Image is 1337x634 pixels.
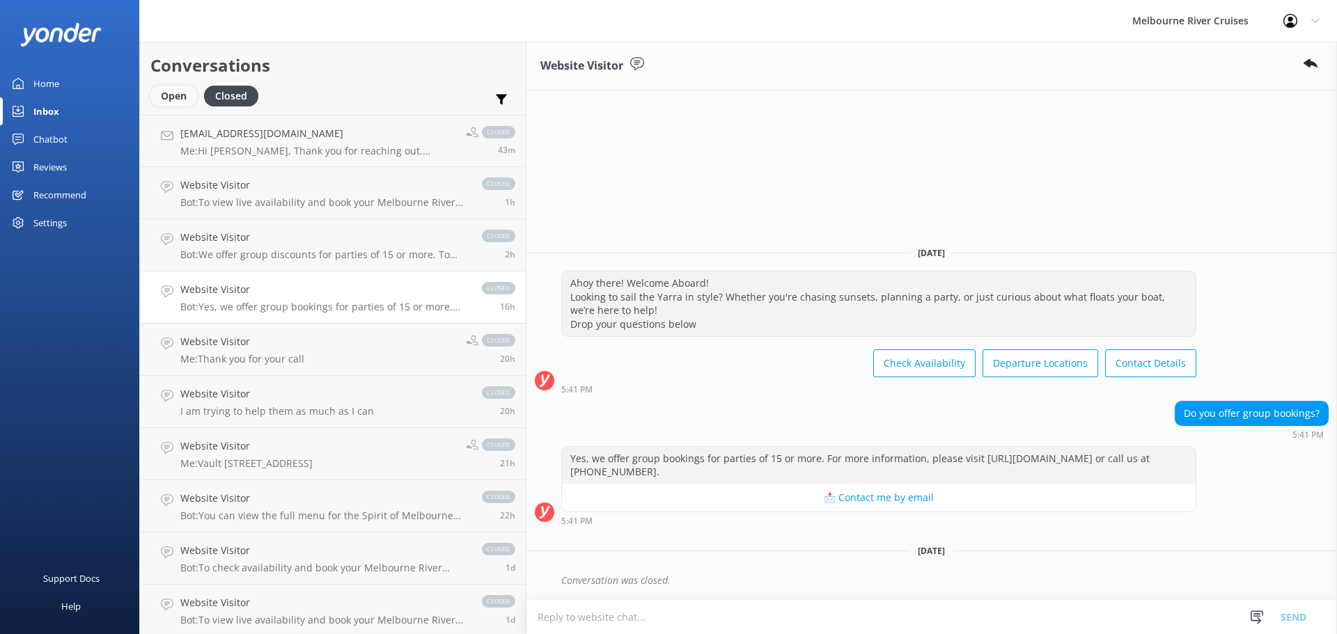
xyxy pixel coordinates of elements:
img: yonder-white-logo.png [21,23,101,46]
div: Chatbot [33,125,68,153]
strong: 5:41 PM [561,386,593,394]
h2: Conversations [150,52,515,79]
a: Website VisitorBot:You can view the full menu for the Spirit of Melbourne Lunch Cruise, which inc... [140,480,526,532]
span: 01:18pm 13-Aug-2025 (UTC +10:00) Australia/Sydney [500,353,515,365]
span: 12:38pm 13-Aug-2025 (UTC +10:00) Australia/Sydney [500,457,515,469]
a: Closed [204,88,265,103]
span: closed [482,543,515,555]
span: closed [482,126,515,138]
a: Website VisitorBot:We offer group discounts for parties of 15 or more. To check current fares and... [140,219,526,271]
span: closed [482,386,515,399]
button: Check Availability [873,349,976,377]
div: 05:41pm 13-Aug-2025 (UTC +10:00) Australia/Sydney [561,516,1196,525]
p: I am trying to help them as much as I can [180,405,374,418]
div: Help [61,592,81,620]
h4: Website Visitor [180,491,468,506]
a: [EMAIL_ADDRESS][DOMAIN_NAME]Me:Hi [PERSON_NAME], Thank you for reaching out. Unfortunately, we wi... [140,115,526,167]
span: closed [482,230,515,242]
div: Support Docs [43,564,100,592]
h4: Website Visitor [180,438,313,454]
div: Do you offer group bookings? [1175,402,1328,425]
div: Open [150,86,197,106]
div: Reviews [33,153,67,181]
h4: Website Visitor [180,282,468,297]
a: Website VisitorBot:To view live availability and book your Melbourne River Cruise experience, ple... [140,167,526,219]
div: 05:41pm 13-Aug-2025 (UTC +10:00) Australia/Sydney [1175,429,1329,439]
p: Bot: You can view the full menu for the Spirit of Melbourne Lunch Cruise, which includes gluten-f... [180,509,468,522]
div: Ahoy there! Welcome Aboard! Looking to sail the Yarra in style? Whether you're chasing sunsets, p... [562,271,1196,335]
span: 01:11pm 13-Aug-2025 (UTC +10:00) Australia/Sydney [500,405,515,417]
a: Website VisitorI am trying to help them as much as I canclosed20h [140,376,526,428]
div: Settings [33,209,67,237]
div: Conversation was closed. [561,569,1329,592]
div: Yes, we offer group bookings for parties of 15 or more. For more information, please visit [URL][... [562,447,1196,484]
a: Website VisitorBot:To check availability and book your Melbourne River Cruise experience, please ... [140,532,526,585]
p: Bot: We offer group discounts for parties of 15 or more. To check current fares and eligibility, ... [180,248,468,261]
p: Me: Thank you for your call [180,353,304,365]
span: [DATE] [909,247,953,259]
span: closed [482,595,515,608]
a: Website VisitorMe:Vault [STREET_ADDRESS]closed21h [140,428,526,480]
div: Closed [204,86,258,106]
h4: Website Visitor [180,334,304,349]
h4: Website Visitor [180,386,374,402]
button: Contact Details [1105,349,1196,377]
span: 07:47am 14-Aug-2025 (UTC +10:00) Australia/Sydney [505,248,515,260]
span: closed [482,334,515,347]
a: Open [150,88,204,103]
h4: [EMAIL_ADDRESS][DOMAIN_NAME] [180,126,455,141]
h4: Website Visitor [180,230,468,245]
strong: 5:41 PM [1292,431,1324,439]
p: Bot: Yes, we offer group bookings for parties of 15 or more. For more information, please visit [... [180,301,468,313]
p: Me: Vault [STREET_ADDRESS] [180,457,313,470]
h3: Website Visitor [540,57,623,75]
span: 09:11am 14-Aug-2025 (UTC +10:00) Australia/Sydney [498,144,515,156]
span: 05:41pm 13-Aug-2025 (UTC +10:00) Australia/Sydney [500,301,515,312]
div: 2025-08-13T22:41:33.834 [535,569,1329,592]
div: Inbox [33,97,59,125]
span: closed [482,282,515,294]
a: Website VisitorMe:Thank you for your callclosed20h [140,324,526,376]
span: 08:26am 14-Aug-2025 (UTC +10:00) Australia/Sydney [505,196,515,208]
button: 📩 Contact me by email [562,484,1196,512]
p: Me: Hi [PERSON_NAME], Thank you for reaching out. Unfortunately, we will not be offering dinner s... [180,145,455,157]
p: Bot: To view live availability and book your Melbourne River Cruise experience, please visit: [UR... [180,196,468,209]
div: Recommend [33,181,86,209]
p: Bot: To check availability and book your Melbourne River Cruise experience, please visit [URL][DO... [180,562,468,574]
span: closed [482,177,515,190]
h4: Website Visitor [180,543,468,558]
strong: 5:41 PM [561,517,593,525]
p: Bot: To view live availability and book your Melbourne River Cruise experience, please visit: [UR... [180,614,468,626]
div: 05:41pm 13-Aug-2025 (UTC +10:00) Australia/Sydney [561,384,1196,394]
span: [DATE] [909,545,953,557]
span: 11:28pm 12-Aug-2025 (UTC +10:00) Australia/Sydney [506,614,515,626]
span: 09:08am 13-Aug-2025 (UTC +10:00) Australia/Sydney [506,562,515,573]
h4: Website Visitor [180,595,468,610]
span: 11:27am 13-Aug-2025 (UTC +10:00) Australia/Sydney [500,509,515,521]
h4: Website Visitor [180,177,468,193]
div: Home [33,70,59,97]
button: Departure Locations [983,349,1098,377]
span: closed [482,491,515,503]
a: Website VisitorBot:Yes, we offer group bookings for parties of 15 or more. For more information, ... [140,271,526,324]
span: closed [482,438,515,451]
